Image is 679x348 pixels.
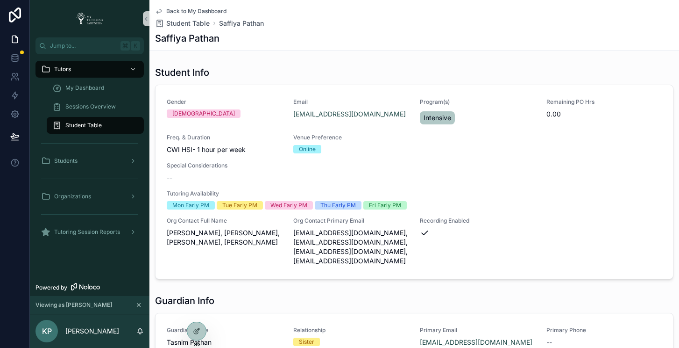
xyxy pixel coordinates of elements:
[155,294,214,307] h1: Guardian Info
[47,98,144,115] a: Sessions Overview
[369,201,401,210] div: Fri Early PM
[420,338,532,347] a: [EMAIL_ADDRESS][DOMAIN_NAME]
[30,279,149,296] a: Powered by
[35,224,144,240] a: Tutoring Session Reports
[167,145,282,154] span: CWI HSI- 1 hour per week
[30,54,149,253] div: scrollable content
[546,338,552,347] span: --
[65,103,116,110] span: Sessions Overview
[167,228,282,247] span: [PERSON_NAME], [PERSON_NAME], [PERSON_NAME], [PERSON_NAME]
[155,32,219,45] h1: Saffiya Pathan
[155,66,209,79] h1: Student Info
[293,228,409,266] span: [EMAIL_ADDRESS][DOMAIN_NAME], [EMAIL_ADDRESS][DOMAIN_NAME], [EMAIL_ADDRESS][DOMAIN_NAME], [EMAIL_...
[270,201,307,210] div: Wed Early PM
[47,117,144,134] a: Student Table
[54,193,91,200] span: Organizations
[65,122,102,129] span: Student Table
[132,42,139,50] span: K
[293,109,406,119] a: [EMAIL_ADDRESS][DOMAIN_NAME]
[299,145,316,153] div: Online
[172,109,235,118] div: [DEMOGRAPHIC_DATA]
[167,338,282,347] span: Tasnim Pathan
[50,42,117,50] span: Jump to...
[219,19,264,28] a: Saffiya Pathan
[35,188,144,205] a: Organizations
[35,284,67,291] span: Powered by
[424,113,451,123] span: Intensive
[155,7,226,15] a: Back to My Dashboard
[65,84,104,92] span: My Dashboard
[54,65,71,73] span: Tutors
[167,134,282,141] span: Freq. & Duration
[167,326,282,334] span: Guardian Name
[299,338,314,346] div: Sister
[420,326,535,334] span: Primary Email
[42,326,52,337] span: KP
[35,61,144,78] a: Tutors
[222,201,257,210] div: Tue Early PM
[65,326,119,336] p: [PERSON_NAME]
[35,152,144,169] a: Students
[293,134,409,141] span: Venue Preference
[167,98,282,106] span: Gender
[155,19,210,28] a: Student Table
[546,326,662,334] span: Primary Phone
[293,217,409,225] span: Org Contact Primary Email
[420,98,535,106] span: Program(s)
[73,11,106,26] img: App logo
[167,217,282,225] span: Org Contact Full Name
[54,157,78,165] span: Students
[167,162,662,169] span: Special Considerations
[320,201,356,210] div: Thu Early PM
[54,228,120,236] span: Tutoring Session Reports
[172,201,209,210] div: Mon Early PM
[546,98,662,106] span: Remaining PO Hrs
[293,326,409,334] span: Relationship
[35,301,112,309] span: Viewing as [PERSON_NAME]
[166,19,210,28] span: Student Table
[420,217,535,225] span: Recording Enabled
[167,190,662,197] span: Tutoring Availability
[546,109,662,119] span: 0.00
[35,37,144,54] button: Jump to...K
[167,173,172,182] span: --
[47,80,144,96] a: My Dashboard
[166,7,226,15] span: Back to My Dashboard
[293,98,409,106] span: Email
